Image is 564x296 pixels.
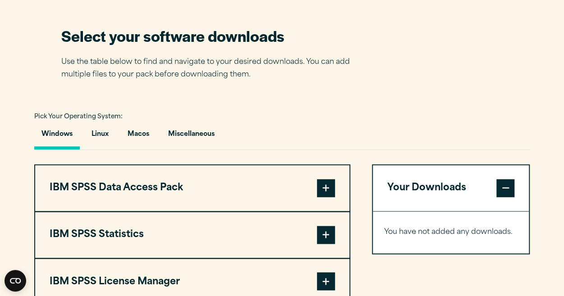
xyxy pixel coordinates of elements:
span: Pick Your Operating System: [34,114,123,120]
button: IBM SPSS Data Access Pack [35,165,349,211]
button: Macos [120,124,156,149]
button: Miscellaneous [161,124,222,149]
h2: Select your software downloads [61,26,363,46]
button: Open CMP widget [5,270,26,292]
button: Your Downloads [373,165,529,211]
button: IBM SPSS Statistics [35,212,349,258]
button: Linux [84,124,116,149]
button: Windows [34,124,80,149]
p: You have not added any downloads. [384,226,518,239]
div: Your Downloads [373,211,529,253]
p: Use the table below to find and navigate to your desired downloads. You can add multiple files to... [61,56,363,82]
